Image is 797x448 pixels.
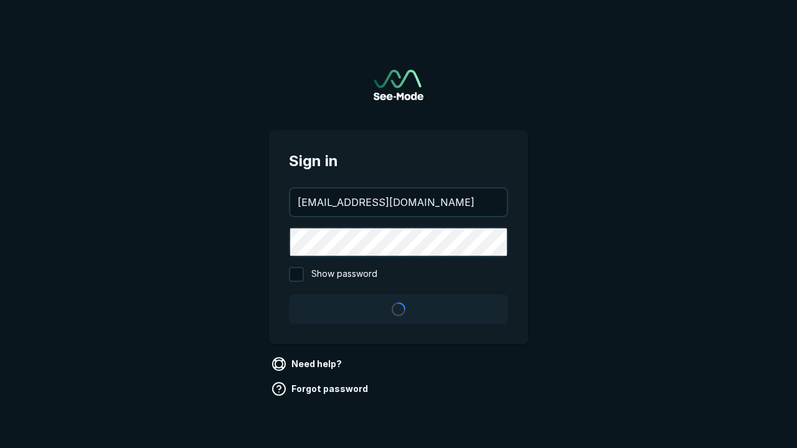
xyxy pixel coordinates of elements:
input: your@email.com [290,189,507,216]
span: Show password [311,267,377,282]
img: See-Mode Logo [374,70,423,100]
a: Go to sign in [374,70,423,100]
a: Forgot password [269,379,373,399]
a: Need help? [269,354,347,374]
span: Sign in [289,150,508,172]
